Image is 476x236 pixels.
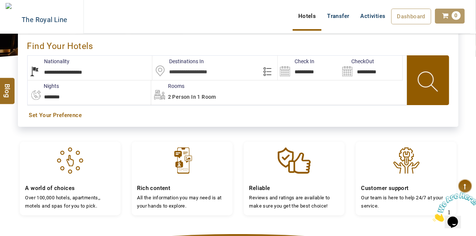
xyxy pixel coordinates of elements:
[293,9,321,24] a: Hotels
[3,3,49,33] img: Chat attention grabber
[340,58,374,65] label: CheckOut
[355,9,391,24] a: Activities
[28,58,70,65] label: Nationality
[340,56,402,80] input: Search
[435,9,465,24] a: 0
[3,3,6,9] span: 1
[27,82,59,90] label: nights
[278,56,340,80] input: Search
[249,185,339,192] h4: Reliable
[321,9,355,24] a: Transfer
[137,194,227,210] p: All the information you may need is at your hands to explore.
[3,84,12,90] span: Blog
[6,3,78,31] img: The Royal Line Holidays
[361,185,451,192] h4: Customer support
[151,82,184,90] label: Rooms
[430,189,476,225] iframe: chat widget
[29,111,447,119] a: Set Your Preference
[249,194,339,210] p: Reviews and ratings are available to make sure you get the best choice!
[278,58,314,65] label: Check In
[152,58,204,65] label: Destinations In
[25,185,115,192] h4: A world of choices
[361,194,451,210] p: Our team is here to help 24/7 at your service.
[168,94,216,100] span: 2 Person in 1 Room
[137,185,227,192] h4: Rich content
[452,11,461,20] span: 0
[397,13,426,20] span: Dashboard
[25,194,115,210] p: Over 100,000 hotels, apartments,, motels and spas for you to pick.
